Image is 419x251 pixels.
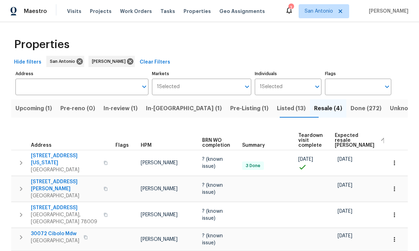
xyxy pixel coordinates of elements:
[202,138,230,148] span: BRN WO completion
[137,56,173,69] button: Clear Filters
[242,82,252,92] button: Open
[152,72,252,76] label: Markets
[243,163,263,169] span: 3 Done
[31,230,79,237] span: 30072 Cibolo Mdw
[260,84,282,90] span: 1 Selected
[31,237,79,244] span: [GEOGRAPHIC_DATA]
[338,233,352,238] span: [DATE]
[298,133,323,148] span: Teardown visit complete
[230,104,268,113] span: Pre-Listing (1)
[14,41,69,48] span: Properties
[46,56,84,67] div: San Antonio
[88,56,135,67] div: [PERSON_NAME]
[60,104,95,113] span: Pre-reno (0)
[157,84,180,90] span: 1 Selected
[115,143,129,148] span: Flags
[351,104,381,113] span: Done (272)
[31,211,99,225] span: [GEOGRAPHIC_DATA], [GEOGRAPHIC_DATA] 78009
[90,8,112,15] span: Projects
[67,8,81,15] span: Visits
[312,82,322,92] button: Open
[288,4,293,11] div: 3
[325,72,391,76] label: Flags
[219,8,265,15] span: Geo Assignments
[314,104,342,113] span: Resale (4)
[146,104,222,113] span: In-[GEOGRAPHIC_DATA] (1)
[31,178,99,192] span: [STREET_ADDRESS][PERSON_NAME]
[31,192,99,199] span: [GEOGRAPHIC_DATA]
[14,58,41,67] span: Hide filters
[184,8,211,15] span: Properties
[120,8,152,15] span: Work Orders
[141,143,152,148] span: HPM
[15,104,52,113] span: Upcoming (1)
[92,58,128,65] span: [PERSON_NAME]
[141,160,178,165] span: [PERSON_NAME]
[104,104,138,113] span: In-review (1)
[31,152,99,166] span: [STREET_ADDRESS][US_STATE]
[31,143,52,148] span: Address
[242,143,265,148] span: Summary
[338,209,352,214] span: [DATE]
[202,157,223,169] span: ? (known issue)
[50,58,78,65] span: San Antonio
[338,183,352,188] span: [DATE]
[366,8,408,15] span: [PERSON_NAME]
[139,82,149,92] button: Open
[338,157,352,162] span: [DATE]
[305,8,333,15] span: San Antonio
[15,72,148,76] label: Address
[202,233,223,245] span: ? (known issue)
[335,133,374,148] span: Expected resale [PERSON_NAME]
[31,204,99,211] span: [STREET_ADDRESS]
[24,8,47,15] span: Maestro
[141,212,178,217] span: [PERSON_NAME]
[141,186,178,191] span: [PERSON_NAME]
[255,72,321,76] label: Individuals
[140,58,170,67] span: Clear Filters
[202,209,223,221] span: ? (known issue)
[31,166,99,173] span: [GEOGRAPHIC_DATA]
[11,56,44,69] button: Hide filters
[382,82,392,92] button: Open
[141,237,178,242] span: [PERSON_NAME]
[202,183,223,195] span: ? (known issue)
[277,104,306,113] span: Listed (13)
[298,157,313,162] span: [DATE]
[160,9,175,14] span: Tasks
